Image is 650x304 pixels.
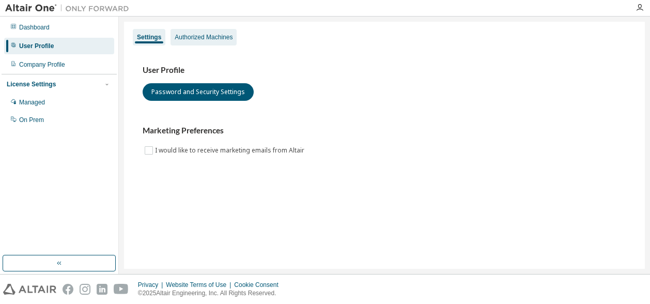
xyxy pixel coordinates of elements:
img: youtube.svg [114,284,129,295]
img: instagram.svg [80,284,90,295]
div: User Profile [19,42,54,50]
div: Website Terms of Use [166,281,234,289]
div: Company Profile [19,60,65,69]
h3: User Profile [143,65,626,75]
div: Settings [137,33,161,41]
div: Cookie Consent [234,281,284,289]
div: On Prem [19,116,44,124]
img: altair_logo.svg [3,284,56,295]
div: Dashboard [19,23,50,32]
img: facebook.svg [63,284,73,295]
div: Managed [19,98,45,107]
h3: Marketing Preferences [143,126,626,136]
p: © 2025 Altair Engineering, Inc. All Rights Reserved. [138,289,285,298]
label: I would like to receive marketing emails from Altair [155,144,306,157]
img: Altair One [5,3,134,13]
div: Authorized Machines [175,33,233,41]
div: License Settings [7,80,56,88]
div: Privacy [138,281,166,289]
img: linkedin.svg [97,284,107,295]
button: Password and Security Settings [143,83,254,101]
